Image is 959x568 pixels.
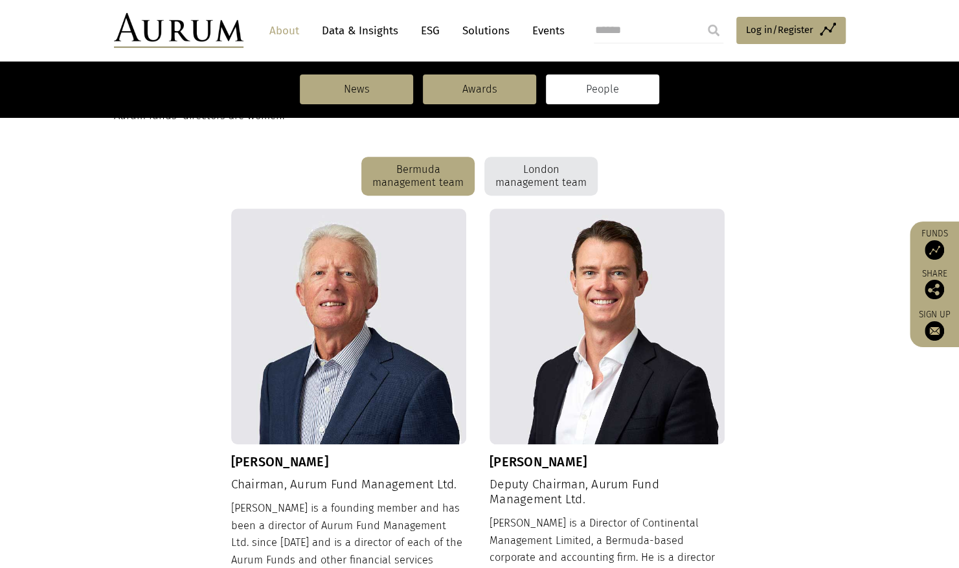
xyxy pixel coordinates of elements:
[361,157,475,196] div: Bermuda management team
[925,321,944,341] img: Sign up to our newsletter
[231,454,467,470] h3: [PERSON_NAME]
[414,19,446,43] a: ESG
[484,157,598,196] div: London management team
[423,74,536,104] a: Awards
[746,22,813,38] span: Log in/Register
[916,269,953,299] div: Share
[490,477,725,507] h4: Deputy Chairman, Aurum Fund Management Ltd.
[526,19,565,43] a: Events
[456,19,516,43] a: Solutions
[490,454,725,470] h3: [PERSON_NAME]
[315,19,405,43] a: Data & Insights
[701,17,727,43] input: Submit
[114,13,243,48] img: Aurum
[736,17,846,44] a: Log in/Register
[916,309,953,341] a: Sign up
[263,19,306,43] a: About
[925,240,944,260] img: Access Funds
[300,74,413,104] a: News
[231,477,467,492] h4: Chairman, Aurum Fund Management Ltd.
[546,74,659,104] a: People
[925,280,944,299] img: Share this post
[916,228,953,260] a: Funds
